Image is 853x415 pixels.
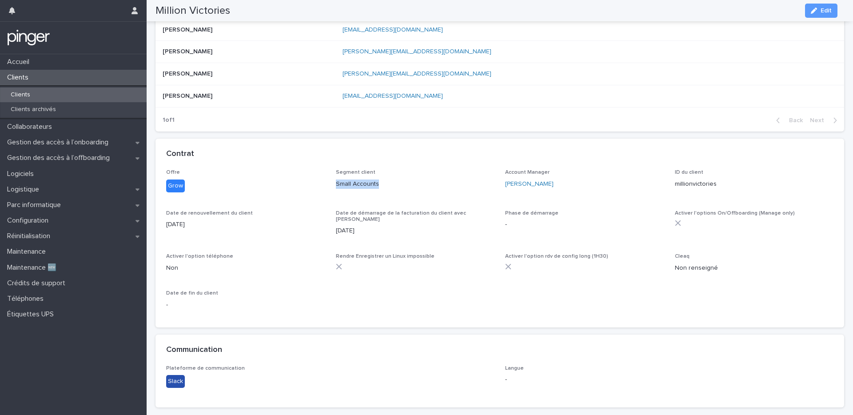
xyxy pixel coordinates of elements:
[505,366,524,371] span: Langue
[343,71,491,77] a: [PERSON_NAME][EMAIL_ADDRESS][DOMAIN_NAME]
[4,123,59,131] p: Collaborateurs
[505,375,833,384] p: -
[166,211,253,216] span: Date de renouvellement du client
[336,170,375,175] span: Segment client
[4,310,61,319] p: Étiquettes UPS
[4,58,36,66] p: Accueil
[166,300,325,310] p: -
[166,180,185,192] div: Grow
[163,68,214,78] p: [PERSON_NAME]
[505,220,664,229] p: -
[769,116,806,124] button: Back
[336,226,495,235] p: [DATE]
[336,180,495,189] p: Small Accounts
[806,116,844,124] button: Next
[343,27,443,33] a: [EMAIL_ADDRESS][DOMAIN_NAME]
[4,232,57,240] p: Réinitialisation
[4,295,51,303] p: Téléphones
[675,263,834,273] p: Non renseigné
[163,24,214,34] p: [PERSON_NAME]
[336,254,434,259] span: Rendre Enregistrer un Linux impossible
[784,117,803,124] span: Back
[4,73,36,82] p: Clients
[4,247,53,256] p: Maintenance
[155,85,844,107] tr: [PERSON_NAME][PERSON_NAME] [EMAIL_ADDRESS][DOMAIN_NAME]
[343,48,491,55] a: [PERSON_NAME][EMAIL_ADDRESS][DOMAIN_NAME]
[505,170,550,175] span: Account Manager
[675,211,795,216] span: Activer l'options On/Offboarding (Manage only)
[4,91,37,99] p: Clients
[821,8,832,14] span: Edit
[505,211,558,216] span: Phase de démarrage
[155,63,844,85] tr: [PERSON_NAME][PERSON_NAME] [PERSON_NAME][EMAIL_ADDRESS][DOMAIN_NAME]
[343,93,443,99] a: [EMAIL_ADDRESS][DOMAIN_NAME]
[4,154,117,162] p: Gestion des accès à l’offboarding
[810,117,829,124] span: Next
[166,254,233,259] span: Activer l'option téléphone
[166,170,180,175] span: Offre
[155,4,230,17] h2: Million Victories
[4,216,56,225] p: Configuration
[336,211,466,222] span: Date de démarrage de la facturation du client avec [PERSON_NAME]
[4,263,64,272] p: Maintenance 🆕
[7,29,50,47] img: mTgBEunGTSyRkCgitkcU
[4,279,72,287] p: Crédits de support
[166,149,194,159] h2: Contrat
[163,46,214,56] p: [PERSON_NAME]
[166,375,185,388] div: Slack
[4,106,63,113] p: Clients archivés
[166,366,245,371] span: Plateforme de communication
[155,109,182,131] p: 1 of 1
[675,254,690,259] span: Cleaq
[805,4,837,18] button: Edit
[163,91,214,100] p: [PERSON_NAME]
[505,180,554,189] a: [PERSON_NAME]
[675,180,834,189] p: millionvictories
[166,263,325,273] p: Non
[155,19,844,41] tr: [PERSON_NAME][PERSON_NAME] [EMAIL_ADDRESS][DOMAIN_NAME]
[4,185,46,194] p: Logistique
[155,41,844,63] tr: [PERSON_NAME][PERSON_NAME] [PERSON_NAME][EMAIL_ADDRESS][DOMAIN_NAME]
[166,220,325,229] p: [DATE]
[675,170,703,175] span: ID du client
[166,345,222,355] h2: Communication
[505,254,608,259] span: Activer l'option rdv de config long (1H30)
[4,170,41,178] p: Logiciels
[4,201,68,209] p: Parc informatique
[166,291,218,296] span: Date de fin du client
[4,138,116,147] p: Gestion des accès à l’onboarding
